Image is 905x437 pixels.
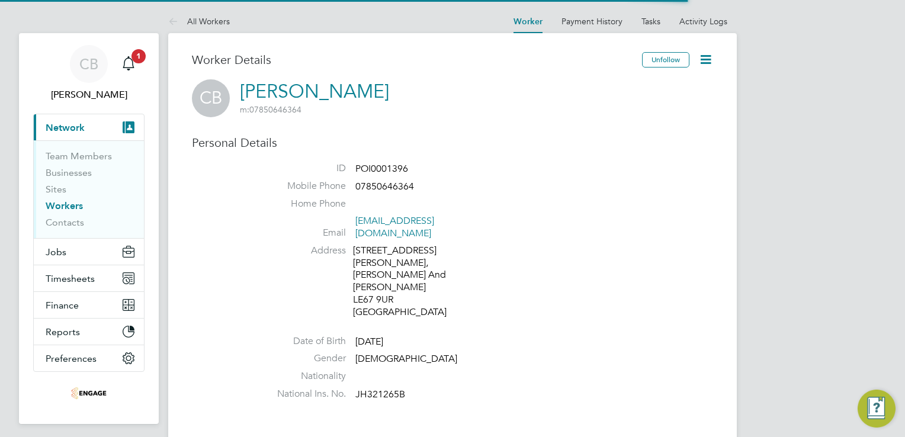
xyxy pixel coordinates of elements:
[34,345,144,371] button: Preferences
[263,162,346,175] label: ID
[858,390,896,428] button: Engage Resource Center
[263,335,346,348] label: Date of Birth
[33,45,145,102] a: CB[PERSON_NAME]
[355,215,434,239] a: [EMAIL_ADDRESS][DOMAIN_NAME]
[46,353,97,364] span: Preferences
[168,16,230,27] a: All Workers
[192,52,642,68] h3: Worker Details
[353,245,466,319] div: [STREET_ADDRESS] [PERSON_NAME], [PERSON_NAME] And [PERSON_NAME] LE67 9UR [GEOGRAPHIC_DATA]
[263,352,346,365] label: Gender
[79,56,98,72] span: CB
[117,45,140,83] a: 1
[46,167,92,178] a: Businesses
[641,16,660,27] a: Tasks
[642,52,689,68] button: Unfollow
[514,17,543,27] a: Worker
[34,319,144,345] button: Reports
[34,265,144,291] button: Timesheets
[46,200,83,211] a: Workers
[263,198,346,210] label: Home Phone
[46,300,79,311] span: Finance
[263,227,346,239] label: Email
[34,239,144,265] button: Jobs
[19,33,159,424] nav: Main navigation
[46,326,80,338] span: Reports
[192,79,230,117] span: CB
[192,135,713,150] h3: Personal Details
[46,122,85,133] span: Network
[46,246,66,258] span: Jobs
[240,104,301,115] span: 07850646364
[34,114,144,140] button: Network
[240,104,249,115] span: m:
[355,336,383,348] span: [DATE]
[561,16,622,27] a: Payment History
[240,80,389,103] a: [PERSON_NAME]
[46,184,66,195] a: Sites
[46,217,84,228] a: Contacts
[263,388,346,400] label: National Ins. No.
[263,370,346,383] label: Nationality
[46,273,95,284] span: Timesheets
[34,292,144,318] button: Finance
[46,150,112,162] a: Team Members
[355,181,414,192] span: 07850646364
[263,180,346,192] label: Mobile Phone
[263,245,346,257] label: Address
[34,140,144,238] div: Network
[33,384,145,403] a: Go to home page
[71,384,107,403] img: recruit2you-logo-retina.png
[131,49,146,63] span: 1
[33,88,145,102] span: Courtney Bower
[355,354,457,365] span: [DEMOGRAPHIC_DATA]
[679,16,727,27] a: Activity Logs
[355,163,408,175] span: POI0001396
[355,388,405,400] span: JH321265B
